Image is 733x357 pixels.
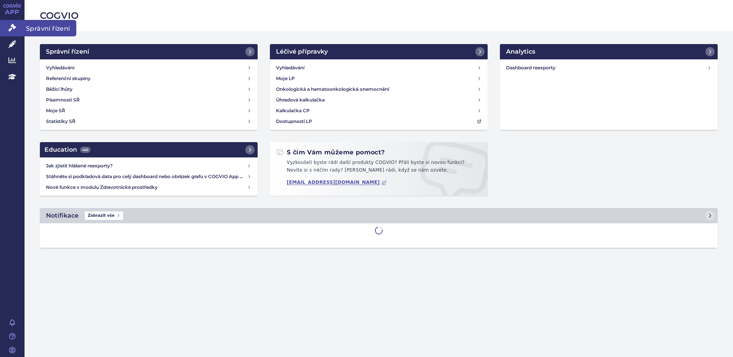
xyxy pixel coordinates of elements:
span: Zobrazit vše [85,211,123,220]
h4: Písemnosti SŘ [46,96,80,104]
a: Běžící lhůty [43,84,255,95]
a: NotifikaceZobrazit vše [40,208,718,223]
a: Stáhněte si podkladová data pro celý dashboard nebo obrázek grafu v COGVIO App modulu Analytics [43,171,255,182]
h2: Správní řízení [46,47,89,56]
h4: Běžící lhůty [46,85,72,93]
a: Nové funkce v modulu Zdravotnické prostředky [43,182,255,193]
a: Dostupnosti LP [273,116,485,127]
a: Léčivé přípravky [270,44,488,59]
a: Kalkulačka CP [273,105,485,116]
a: Správní řízení [40,44,258,59]
span: Správní řízení [25,20,76,36]
a: Moje SŘ [43,105,255,116]
h4: Stáhněte si podkladová data pro celý dashboard nebo obrázek grafu v COGVIO App modulu Analytics [46,173,247,180]
h4: Vyhledávání [46,64,74,72]
a: Vyhledávání [273,62,485,73]
a: Education442 [40,142,258,157]
h2: Education [44,145,90,154]
h2: Analytics [506,47,535,56]
a: Referenční skupiny [43,73,255,84]
h2: COGVIO [40,9,718,22]
a: Písemnosti SŘ [43,95,255,105]
a: Vyhledávání [43,62,255,73]
h4: Úhradová kalkulačka [276,96,325,104]
h2: Notifikace [46,211,79,220]
h4: Vyhledávání [276,64,304,72]
h4: Referenční skupiny [46,75,90,82]
h4: Kalkulačka CP [276,107,310,115]
a: Onkologická a hematoonkologická onemocnění [273,84,485,95]
h4: Jak zjistit hlášené reexporty? [46,162,247,170]
a: Moje LP [273,73,485,84]
h4: Dostupnosti LP [276,118,312,125]
h4: Dashboard reexporty [506,64,707,72]
h4: Onkologická a hematoonkologická onemocnění [276,85,389,93]
a: [EMAIL_ADDRESS][DOMAIN_NAME] [287,180,387,185]
p: Vyzkoušeli byste rádi další produkty COGVIO? Přáli byste si novou funkci? Nevíte si s něčím rady?... [276,159,482,177]
span: 442 [80,147,90,153]
a: Úhradová kalkulačka [273,95,485,105]
h2: Léčivé přípravky [276,47,328,56]
a: Jak zjistit hlášené reexporty? [43,160,255,171]
a: Statistiky SŘ [43,116,255,127]
h4: Nové funkce v modulu Zdravotnické prostředky [46,183,247,191]
h4: Statistiky SŘ [46,118,76,125]
h2: S čím Vám můžeme pomoct? [276,148,385,157]
h4: Moje LP [276,75,295,82]
a: Analytics [500,44,718,59]
a: Dashboard reexporty [503,62,715,73]
h4: Moje SŘ [46,107,65,115]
